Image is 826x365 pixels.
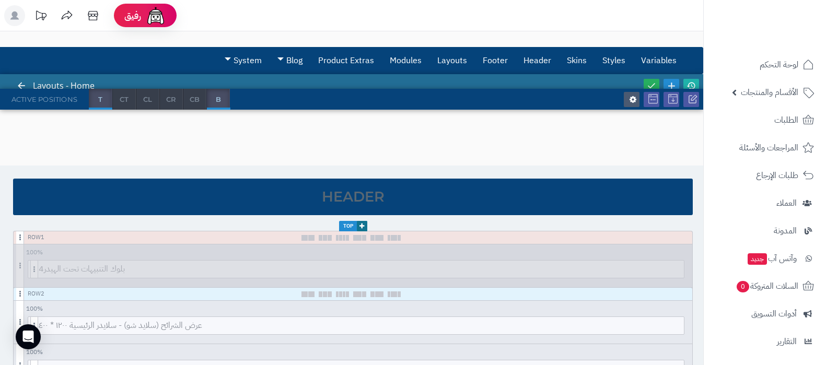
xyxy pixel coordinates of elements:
[429,48,475,74] a: Layouts
[19,74,105,98] div: Layouts - Home
[736,279,798,293] span: السلات المتروكة
[737,281,749,292] span: 0
[777,334,797,349] span: التقارير
[710,135,820,160] a: المراجعات والأسئلة
[710,218,820,243] a: المدونة
[595,48,633,74] a: Styles
[710,329,820,354] a: التقارير
[755,29,816,51] img: logo-2.png
[124,9,141,22] span: رفيق
[710,301,820,326] a: أدوات التسويق
[774,113,798,127] span: الطلبات
[16,324,41,349] div: Open Intercom Messenger
[633,48,684,74] a: Variables
[207,89,229,110] span: B
[475,48,516,74] a: Footer
[710,246,820,271] a: وآتس آبجديد
[183,89,206,110] span: CB
[160,89,182,110] span: CR
[710,52,820,77] a: لوحة التحكم
[710,163,820,188] a: طلبات الإرجاع
[751,307,797,321] span: أدوات التسويق
[760,57,798,72] span: لوحة التحكم
[28,5,54,29] a: تحديثات المنصة
[559,48,595,74] a: Skins
[710,191,820,216] a: العملاء
[710,108,820,133] a: الطلبات
[24,303,45,315] span: 100 %
[28,233,44,242] div: Row 1
[113,89,135,110] span: CT
[28,290,44,298] div: Row 2
[145,5,166,26] img: ai-face.png
[756,168,798,183] span: طلبات الإرجاع
[217,48,270,74] a: System
[24,346,45,358] span: 100 %
[382,48,429,74] a: Modules
[776,196,797,210] span: العملاء
[39,317,684,334] span: عرض الشرائح (سلايد شو) - سلايدر الرئيسية ١٢٠٠ * ٤٠٠
[710,274,820,299] a: السلات المتروكة0
[136,89,159,110] span: CL
[310,48,382,74] a: Product Extras
[339,221,367,231] span: Top
[516,48,559,74] a: Header
[270,48,310,74] a: Blog
[774,223,797,238] span: المدونة
[739,140,798,155] span: المراجعات والأسئلة
[741,85,798,100] span: الأقسام والمنتجات
[89,89,112,110] span: T
[747,251,797,266] span: وآتس آب
[748,253,767,265] span: جديد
